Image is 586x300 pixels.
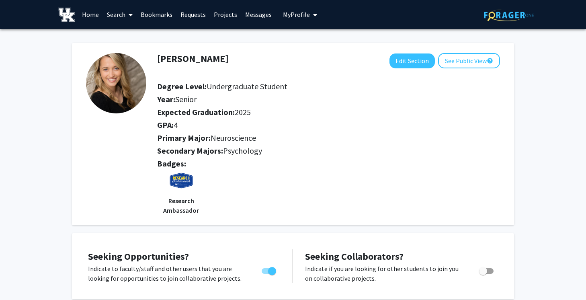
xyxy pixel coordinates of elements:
[58,8,75,22] img: University of Kentucky Logo
[169,172,193,196] img: research_ambassador.png
[476,264,498,276] div: Toggle
[223,146,262,156] span: Psychology
[235,107,251,117] span: 2025
[157,95,477,104] h2: Year:
[86,53,146,113] img: Profile Picture
[103,0,137,29] a: Search
[157,146,500,156] h2: Secondary Majors:
[157,82,477,91] h2: Degree Level:
[88,250,189,263] span: Seeking Opportunities?
[210,0,241,29] a: Projects
[241,0,276,29] a: Messages
[6,264,34,294] iframe: Chat
[283,10,310,18] span: My Profile
[484,9,534,21] img: ForagerOne Logo
[78,0,103,29] a: Home
[174,120,178,130] span: 4
[157,53,229,65] h1: [PERSON_NAME]
[88,264,246,283] p: Indicate to faculty/staff and other users that you are looking for opportunities to join collabor...
[157,133,500,143] h2: Primary Major:
[487,56,493,66] mat-icon: help
[258,264,281,276] div: Toggle
[207,81,287,91] span: Undergraduate Student
[157,107,477,117] h2: Expected Graduation:
[176,0,210,29] a: Requests
[157,159,500,168] h2: Badges:
[211,133,256,143] span: Neuroscience
[305,264,464,283] p: Indicate if you are looking for other students to join you on collaborative projects.
[157,120,477,130] h2: GPA:
[438,53,500,68] button: See Public View
[137,0,176,29] a: Bookmarks
[157,196,205,215] p: Research Ambassador
[389,53,435,68] button: Edit Section
[175,94,197,104] span: Senior
[305,250,404,263] span: Seeking Collaborators?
